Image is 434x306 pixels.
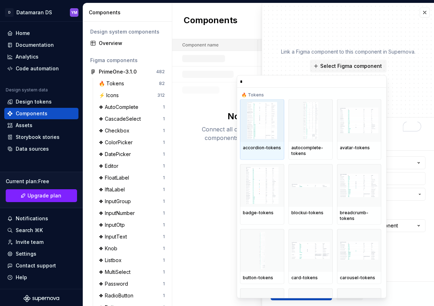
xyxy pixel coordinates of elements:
div: autocomplete-tokens [291,145,330,156]
a: ⚡️ Icons312 [96,90,168,101]
div: Contact support [16,262,56,269]
div: Analytics [16,53,39,60]
div: 1 [163,104,165,110]
div: Settings [16,250,36,257]
div: 1 [163,140,165,145]
div: Notifications [16,215,48,222]
a: Home [4,27,78,39]
a: ❖ IftaLabel1 [96,184,168,195]
div: Components [16,110,47,117]
button: DDatamaran DSYM [1,5,81,20]
a: ❖ CascadeSelect1 [96,113,168,125]
button: Contact support [4,260,78,271]
div: avatar-tokens [340,145,378,151]
div: card-tokens [291,275,330,281]
button: Select Figma component [310,60,387,72]
div: PrimeOne-3.1.0 [99,68,137,75]
div: ❖ RadioButton [99,292,136,299]
a: Code automation [4,63,78,74]
div: 1 [163,246,165,251]
div: 1 [163,210,165,216]
div: ❖ Listbox [99,257,124,264]
a: ❖ Editor1 [96,160,168,172]
div: carousel-tokens [340,275,378,281]
div: blockui-tokens [291,210,330,216]
a: ❖ Password1 [96,278,168,290]
button: Help [4,272,78,283]
div: ❖ InputGroup [99,198,134,205]
a: Supernova Logo [24,295,59,302]
a: ❖ Knob1 [96,243,168,254]
div: 1 [163,128,165,134]
div: 482 [156,69,165,75]
div: 1 [163,116,165,122]
div: Search ⌘K [16,227,43,234]
button: Search ⌘K [4,225,78,236]
div: ❖ DatePicker [99,151,134,158]
a: 🔥 Tokens82 [96,78,168,89]
a: Data sources [4,143,78,155]
div: Design system components [90,28,165,35]
a: ❖ Checkbox1 [96,125,168,136]
a: Settings [4,248,78,260]
a: Invite team [4,236,78,248]
div: Connect all component-related data to single entity. Get started by creating components in Supern... [189,125,417,142]
div: ❖ IftaLabel [99,186,128,193]
div: D [5,8,14,17]
div: breadcrumb-tokens [340,210,378,221]
h2: Components [184,15,238,27]
div: 1 [163,199,165,204]
div: ❖ InputOtp [99,221,128,229]
div: No design system components - yet [228,111,379,122]
div: Data sources [16,145,49,152]
a: ❖ Listbox1 [96,255,168,266]
div: ❖ ColorPicker [99,139,136,146]
div: ❖ Knob [99,245,120,252]
a: Overview [87,37,168,49]
div: 1 [163,269,165,275]
div: ❖ FloatLabel [99,174,132,181]
div: YM [71,10,77,15]
div: Documentation [16,41,54,49]
div: 1 [163,234,165,240]
a: ❖ RadioButton1 [96,290,168,301]
a: Design tokens [4,96,78,107]
a: ❖ DatePicker1 [96,149,168,160]
div: Assets [16,122,32,129]
a: Upgrade plan [6,189,77,202]
span: Select Figma component [320,62,382,70]
div: Help [16,274,27,281]
div: Code automation [16,65,59,72]
div: ❖ AutoComplete [99,104,141,111]
div: Components [89,9,169,16]
div: ❖ MultiSelect [99,269,133,276]
div: badge-tokens [243,210,281,216]
p: Link a Figma component to this component in Supernova. [281,48,415,55]
div: 1 [163,281,165,287]
a: Documentation [4,39,78,51]
div: Figma components [90,57,165,64]
div: 1 [163,222,165,228]
div: ❖ Password [99,280,131,287]
div: ⚡️ Icons [99,92,122,99]
a: Analytics [4,51,78,62]
span: Upgrade plan [27,192,61,199]
div: button-tokens [243,275,281,281]
div: 312 [157,92,165,98]
div: 1 [163,257,165,263]
a: ❖ MultiSelect1 [96,266,168,278]
div: Design tokens [16,98,52,105]
div: Storybook stories [16,134,60,141]
a: PrimeOne-3.1.0482 [87,66,168,77]
a: Storybook stories [4,131,78,143]
div: accordion-tokens [243,145,281,151]
a: ❖ InputGroup1 [96,196,168,207]
div: 1 [163,151,165,157]
div: 1 [163,163,165,169]
div: 1 [163,293,165,299]
button: Notifications [4,213,78,224]
div: 🔥 Tokens [99,80,127,87]
div: ❖ Checkbox [99,127,132,134]
a: Assets [4,120,78,131]
div: Design system data [6,87,48,93]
